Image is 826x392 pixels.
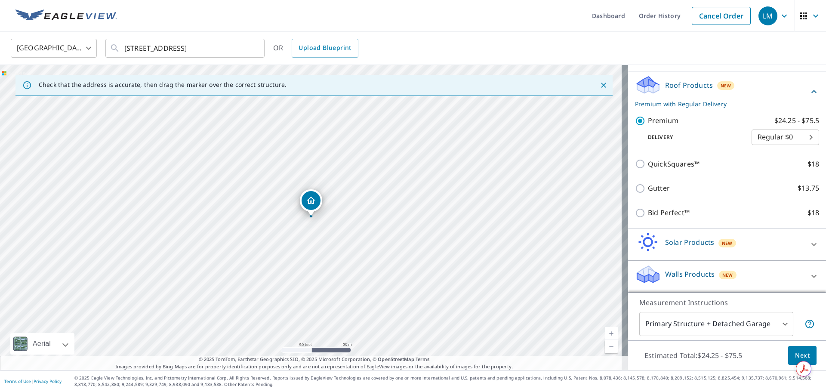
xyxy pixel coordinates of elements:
[758,6,777,25] div: LM
[692,7,751,25] a: Cancel Order
[798,183,819,194] p: $13.75
[635,232,819,257] div: Solar ProductsNew
[4,378,31,384] a: Terms of Use
[639,297,815,308] p: Measurement Instructions
[752,125,819,149] div: Regular $0
[722,272,733,278] span: New
[722,240,733,247] span: New
[635,264,819,289] div: Walls ProductsNew
[15,9,117,22] img: EV Logo
[648,207,690,218] p: Bid Perfect™
[638,346,749,365] p: Estimated Total: $24.25 - $75.5
[10,333,74,355] div: Aerial
[665,80,713,90] p: Roof Products
[39,81,287,89] p: Check that the address is accurate, then drag the marker over the correct structure.
[648,183,670,194] p: Gutter
[11,36,97,60] div: [GEOGRAPHIC_DATA]
[808,159,819,170] p: $18
[804,319,815,329] span: Your report will include the primary structure and a detached garage if one exists.
[635,75,819,108] div: Roof ProductsNewPremium with Regular Delivery
[378,356,414,362] a: OpenStreetMap
[635,99,809,108] p: Premium with Regular Delivery
[721,82,731,89] span: New
[300,189,322,216] div: Dropped pin, building 1, Residential property, 27427 29 Mile Rd Lenox, MI 48050
[808,207,819,218] p: $18
[416,356,430,362] a: Terms
[665,269,715,279] p: Walls Products
[605,327,618,340] a: Current Level 19, Zoom In
[34,378,62,384] a: Privacy Policy
[774,115,819,126] p: $24.25 - $75.5
[605,340,618,353] a: Current Level 19, Zoom Out
[598,80,609,91] button: Close
[788,346,817,365] button: Next
[795,350,810,361] span: Next
[30,333,53,355] div: Aerial
[665,237,714,247] p: Solar Products
[124,36,247,60] input: Search by address or latitude-longitude
[648,159,700,170] p: QuickSquares™
[299,43,351,53] span: Upload Blueprint
[648,115,678,126] p: Premium
[639,312,793,336] div: Primary Structure + Detached Garage
[199,356,430,363] span: © 2025 TomTom, Earthstar Geographics SIO, © 2025 Microsoft Corporation, ©
[74,375,822,388] p: © 2025 Eagle View Technologies, Inc. and Pictometry International Corp. All Rights Reserved. Repo...
[292,39,358,58] a: Upload Blueprint
[273,39,358,58] div: OR
[4,379,62,384] p: |
[635,133,752,141] p: Delivery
